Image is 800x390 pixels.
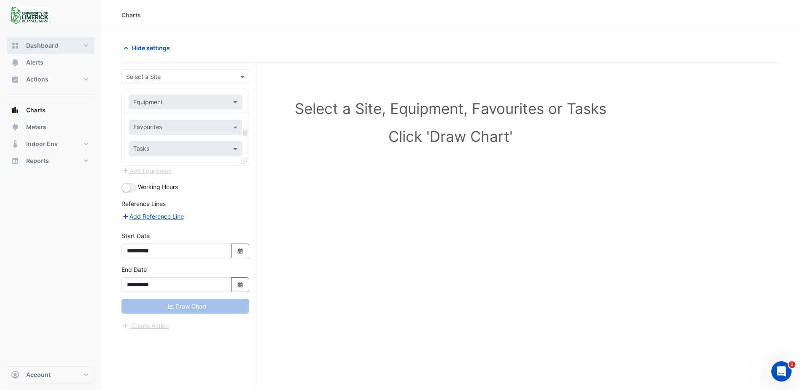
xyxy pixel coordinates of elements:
[121,211,184,221] button: Add Reference Line
[140,127,761,145] h1: Click 'Draw Chart'
[121,41,175,55] button: Hide settings
[26,75,48,84] span: Actions
[7,37,94,54] button: Dashboard
[7,54,94,71] button: Alerts
[26,106,46,114] span: Charts
[7,71,94,88] button: Actions
[121,231,150,240] label: Start Date
[132,144,149,155] div: Tasks
[7,119,94,135] button: Meters
[132,43,170,52] span: Hide settings
[771,361,792,382] iframe: Intercom live chat
[26,58,43,67] span: Alerts
[11,75,19,84] app-icon: Actions
[7,152,94,169] button: Reports
[11,41,19,50] app-icon: Dashboard
[10,7,48,24] img: Company Logo
[237,281,244,288] fa-icon: Select Date
[242,129,249,136] span: Choose Function
[121,321,169,328] app-escalated-ticket-create-button: Please correct errors first
[26,371,51,379] span: Account
[121,265,147,274] label: End Date
[7,366,94,383] button: Account
[121,11,141,19] div: Charts
[132,122,162,133] div: Favourites
[140,100,761,117] h1: Select a Site, Equipment, Favourites or Tasks
[26,41,58,50] span: Dashboard
[26,123,46,131] span: Meters
[789,361,795,368] span: 1
[11,157,19,165] app-icon: Reports
[11,140,19,148] app-icon: Indoor Env
[26,157,49,165] span: Reports
[7,102,94,119] button: Charts
[121,199,166,208] label: Reference Lines
[241,157,247,164] span: Clone Favourites and Tasks from this Equipment to other Equipment
[7,135,94,152] button: Indoor Env
[138,183,178,190] span: Working Hours
[26,140,58,148] span: Indoor Env
[237,247,244,255] fa-icon: Select Date
[11,58,19,67] app-icon: Alerts
[11,123,19,131] app-icon: Meters
[11,106,19,114] app-icon: Charts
